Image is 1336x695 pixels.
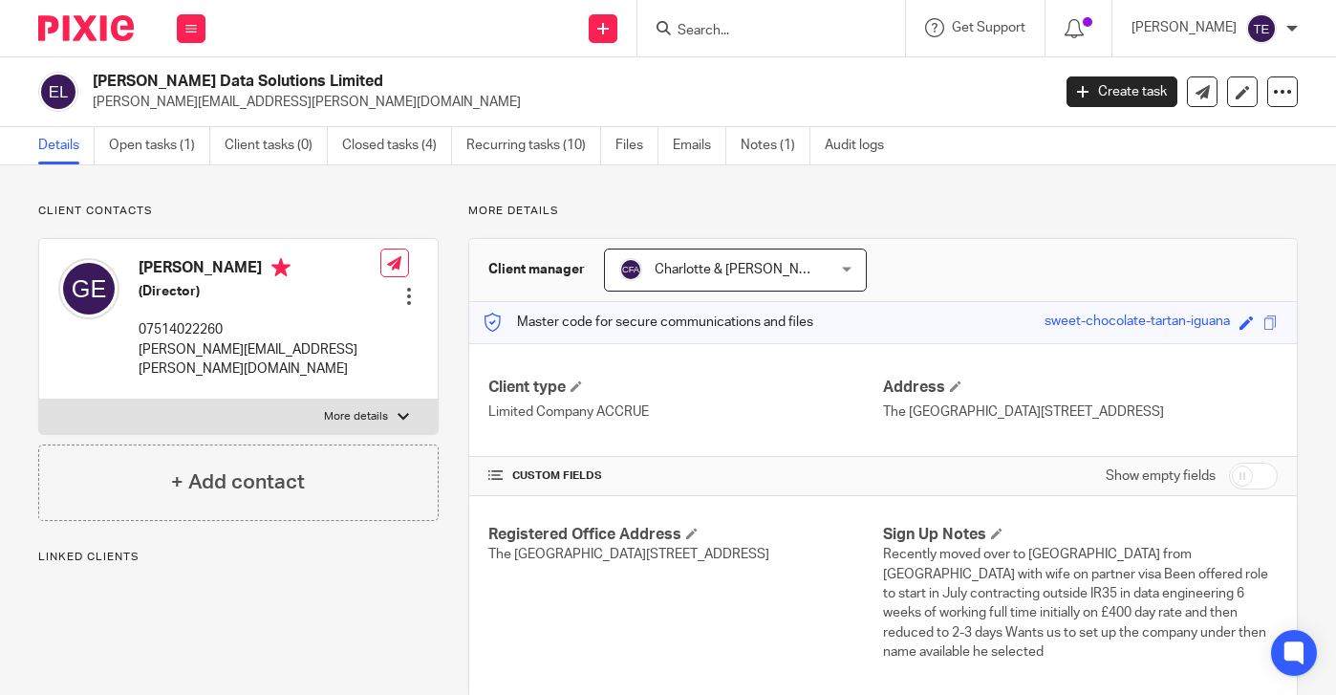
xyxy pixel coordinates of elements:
p: Limited Company ACCRUE [488,402,883,422]
a: Recurring tasks (10) [466,127,601,164]
h4: Client type [488,378,883,398]
p: Master code for secure communications and files [484,313,813,332]
img: svg%3E [58,258,119,319]
h3: Client manager [488,260,585,279]
a: Open tasks (1) [109,127,210,164]
p: [PERSON_NAME][EMAIL_ADDRESS][PERSON_NAME][DOMAIN_NAME] [93,93,1038,112]
img: Pixie [38,15,134,41]
h4: Address [883,378,1278,398]
p: More details [468,204,1298,219]
a: Details [38,127,95,164]
h4: Registered Office Address [488,525,883,545]
h4: + Add contact [171,467,305,497]
span: Recently moved over to [GEOGRAPHIC_DATA] from [GEOGRAPHIC_DATA] with wife on partner visa Been of... [883,548,1268,659]
a: Client tasks (0) [225,127,328,164]
h4: CUSTOM FIELDS [488,468,883,484]
p: 07514022260 [139,320,380,339]
p: Client contacts [38,204,439,219]
img: svg%3E [619,258,642,281]
h5: (Director) [139,282,380,301]
p: The [GEOGRAPHIC_DATA][STREET_ADDRESS] [883,402,1278,422]
label: Show empty fields [1106,467,1216,486]
span: The [GEOGRAPHIC_DATA][STREET_ADDRESS] [488,548,769,561]
h4: [PERSON_NAME] [139,258,380,282]
input: Search [676,23,848,40]
p: More details [324,409,388,424]
p: [PERSON_NAME] [1131,18,1237,37]
p: Linked clients [38,550,439,565]
a: Create task [1067,76,1177,107]
a: Closed tasks (4) [342,127,452,164]
span: Get Support [952,21,1025,34]
h4: Sign Up Notes [883,525,1278,545]
h2: [PERSON_NAME] Data Solutions Limited [93,72,849,92]
a: Emails [673,127,726,164]
a: Notes (1) [741,127,810,164]
i: Primary [271,258,291,277]
div: sweet-chocolate-tartan-iguana [1045,312,1230,334]
img: svg%3E [1246,13,1277,44]
p: [PERSON_NAME][EMAIL_ADDRESS][PERSON_NAME][DOMAIN_NAME] [139,340,380,380]
a: Audit logs [825,127,898,164]
span: Charlotte & [PERSON_NAME] Accrue [655,263,877,276]
img: svg%3E [38,72,78,112]
a: Files [615,127,658,164]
